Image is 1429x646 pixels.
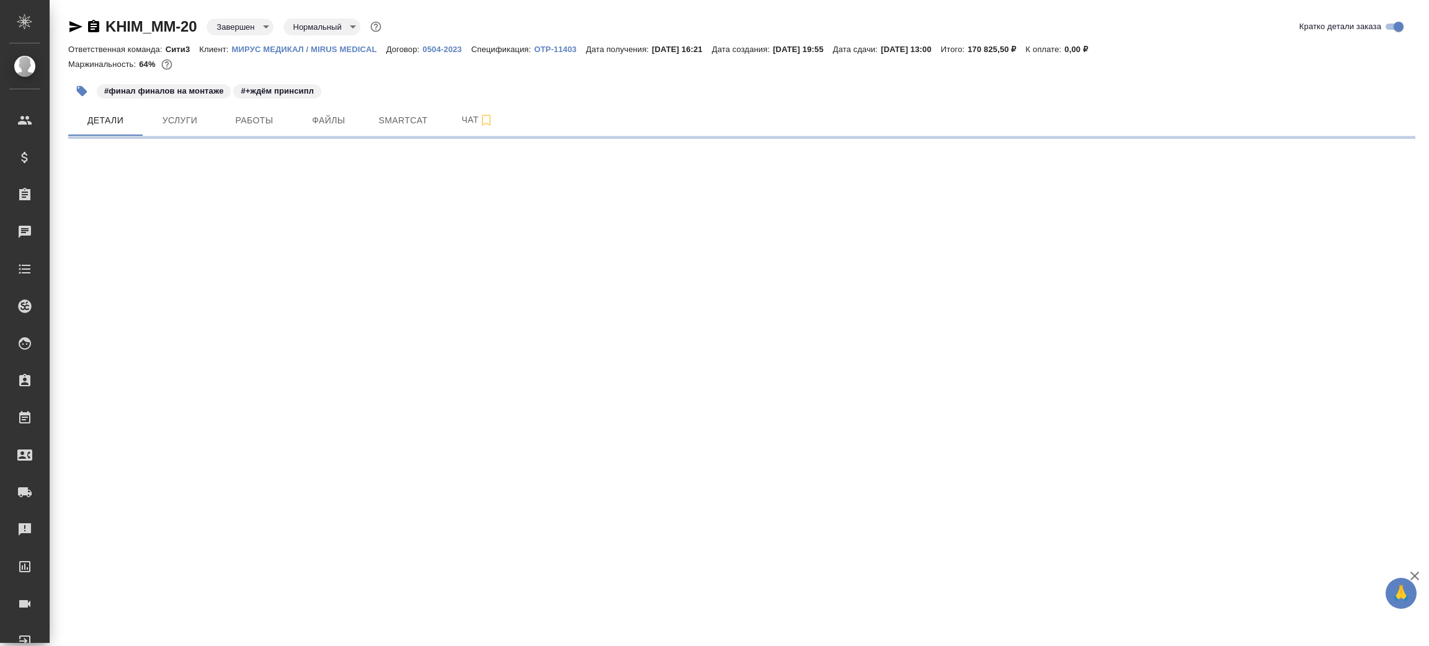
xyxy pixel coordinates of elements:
[199,45,231,54] p: Клиент:
[386,45,423,54] p: Договор:
[368,19,384,35] button: Доп статусы указывают на важность/срочность заказа
[86,19,101,34] button: Скопировать ссылку
[76,113,135,128] span: Детали
[232,85,323,95] span: +ждём принсипл
[941,45,968,54] p: Итого:
[207,19,273,35] div: Завершен
[479,113,494,128] svg: Подписаться
[68,77,96,105] button: Добавить тэг
[159,56,175,73] button: 59171.98 RUB; 27.00 USD;
[104,85,223,97] p: #финал финалов на монтаже
[213,22,258,32] button: Завершен
[1391,580,1412,606] span: 🙏
[241,85,314,97] p: #+ждём принсипл
[225,113,284,128] span: Работы
[773,45,833,54] p: [DATE] 19:55
[105,18,197,35] a: KHIM_MM-20
[534,43,585,54] a: OTP-11403
[283,19,360,35] div: Завершен
[712,45,773,54] p: Дата создания:
[166,45,200,54] p: Сити3
[586,45,652,54] p: Дата получения:
[299,113,358,128] span: Файлы
[1299,20,1381,33] span: Кратко детали заказа
[68,45,166,54] p: Ответственная команда:
[652,45,712,54] p: [DATE] 16:21
[534,45,585,54] p: OTP-11403
[290,22,345,32] button: Нормальный
[448,112,507,128] span: Чат
[968,45,1025,54] p: 170 825,50 ₽
[422,43,471,54] a: 0504-2023
[68,19,83,34] button: Скопировать ссылку для ЯМессенджера
[96,85,232,95] span: финал финалов на монтаже
[1064,45,1097,54] p: 0,00 ₽
[833,45,881,54] p: Дата сдачи:
[232,43,386,54] a: МИРУС МЕДИКАЛ / MIRUS MEDICAL
[373,113,433,128] span: Smartcat
[68,60,139,69] p: Маржинальность:
[471,45,534,54] p: Спецификация:
[881,45,941,54] p: [DATE] 13:00
[139,60,158,69] p: 64%
[150,113,210,128] span: Услуги
[1386,578,1417,609] button: 🙏
[232,45,386,54] p: МИРУС МЕДИКАЛ / MIRUS MEDICAL
[422,45,471,54] p: 0504-2023
[1026,45,1065,54] p: К оплате:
